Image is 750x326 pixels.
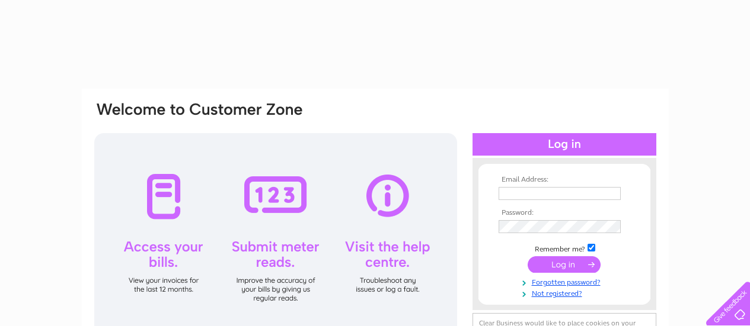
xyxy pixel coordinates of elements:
th: Email Address: [496,176,633,184]
td: Remember me? [496,242,633,254]
a: Not registered? [499,287,633,298]
th: Password: [496,209,633,217]
a: Forgotten password? [499,276,633,287]
input: Submit [528,256,601,273]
